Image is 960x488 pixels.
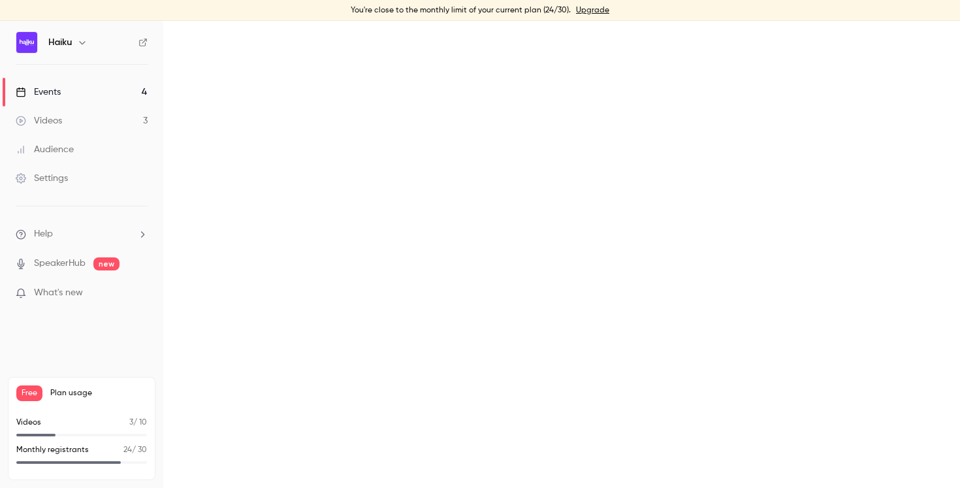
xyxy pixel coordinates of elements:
[16,143,74,156] div: Audience
[34,227,53,241] span: Help
[93,257,120,270] span: new
[34,257,86,270] a: SpeakerHub
[123,446,132,454] span: 24
[16,32,37,53] img: Haiku
[16,86,61,99] div: Events
[48,36,72,49] h6: Haiku
[50,388,147,399] span: Plan usage
[16,172,68,185] div: Settings
[123,444,147,456] p: / 30
[132,287,148,299] iframe: Noticeable Trigger
[16,385,42,401] span: Free
[576,5,609,16] a: Upgrade
[34,286,83,300] span: What's new
[129,417,147,429] p: / 10
[129,419,133,427] span: 3
[16,417,41,429] p: Videos
[16,227,148,241] li: help-dropdown-opener
[16,114,62,127] div: Videos
[16,444,89,456] p: Monthly registrants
